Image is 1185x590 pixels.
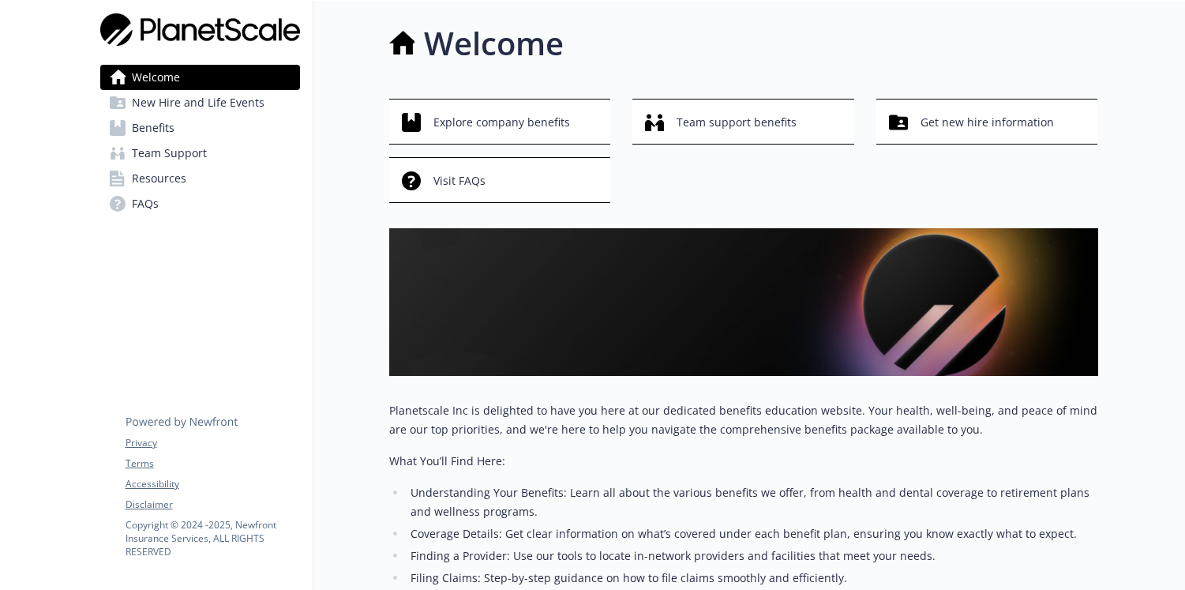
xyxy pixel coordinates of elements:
[433,107,570,137] span: Explore company benefits
[100,191,300,216] a: FAQs
[100,65,300,90] a: Welcome
[100,115,300,141] a: Benefits
[407,524,1098,543] li: Coverage Details: Get clear information on what’s covered under each benefit plan, ensuring you k...
[407,483,1098,521] li: Understanding Your Benefits: Learn all about the various benefits we offer, from health and denta...
[126,477,299,491] a: Accessibility
[126,518,299,558] p: Copyright © 2024 - 2025 , Newfront Insurance Services, ALL RIGHTS RESERVED
[100,166,300,191] a: Resources
[132,65,180,90] span: Welcome
[677,107,797,137] span: Team support benefits
[632,99,854,145] button: Team support benefits
[389,452,1098,471] p: What You’ll Find Here:
[126,457,299,471] a: Terms
[132,115,174,141] span: Benefits
[389,157,611,203] button: Visit FAQs
[100,90,300,115] a: New Hire and Life Events
[132,90,264,115] span: New Hire and Life Events
[407,569,1098,588] li: Filing Claims: Step-by-step guidance on how to file claims smoothly and efficiently.
[132,166,186,191] span: Resources
[126,498,299,512] a: Disclaimer
[389,228,1098,376] img: overview page banner
[407,547,1098,566] li: Finding a Provider: Use our tools to locate in-network providers and facilities that meet your ne...
[132,191,159,216] span: FAQs
[876,99,1098,145] button: Get new hire information
[126,436,299,450] a: Privacy
[389,401,1098,439] p: Planetscale Inc is delighted to have you here at our dedicated benefits education website. Your h...
[389,99,611,145] button: Explore company benefits
[921,107,1054,137] span: Get new hire information
[100,141,300,166] a: Team Support
[433,166,486,196] span: Visit FAQs
[132,141,207,166] span: Team Support
[424,20,564,67] h1: Welcome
